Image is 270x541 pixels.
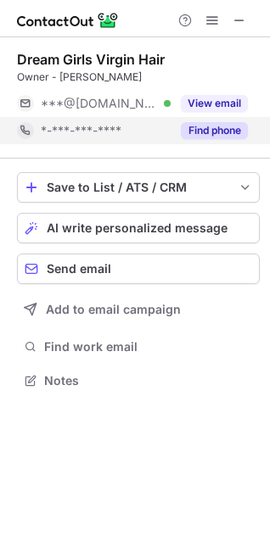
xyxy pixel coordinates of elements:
button: Reveal Button [181,122,248,139]
button: Reveal Button [181,95,248,112]
button: save-profile-one-click [17,172,260,203]
button: Send email [17,254,260,284]
button: AI write personalized message [17,213,260,243]
span: ***@[DOMAIN_NAME] [41,96,158,111]
button: Add to email campaign [17,294,260,325]
span: Find work email [44,339,253,354]
div: Owner - [PERSON_NAME] [17,70,260,85]
span: Send email [47,262,111,276]
button: Find work email [17,335,260,359]
span: AI write personalized message [47,221,228,235]
img: ContactOut v5.3.10 [17,10,119,31]
div: Dream Girls Virgin Hair [17,51,165,68]
span: Add to email campaign [46,303,181,316]
span: Notes [44,373,253,388]
div: Save to List / ATS / CRM [47,181,230,194]
button: Notes [17,369,260,393]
